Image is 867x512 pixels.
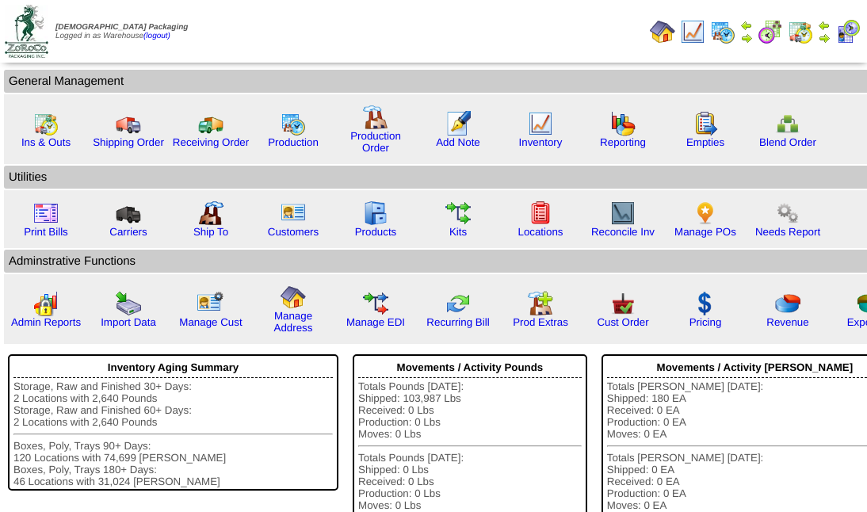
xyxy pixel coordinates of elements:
[268,136,319,148] a: Production
[281,285,306,310] img: home.gif
[55,23,188,40] span: Logged in as Warehouse
[268,226,319,238] a: Customers
[179,316,242,328] a: Manage Cust
[597,316,648,328] a: Cust Order
[24,226,68,238] a: Print Bills
[173,136,249,148] a: Receiving Order
[591,226,655,238] a: Reconcile Inv
[513,316,568,328] a: Prod Extras
[610,201,636,226] img: line_graph2.gif
[710,19,735,44] img: calendarprod.gif
[426,316,489,328] a: Recurring Bill
[449,226,467,238] a: Kits
[274,310,313,334] a: Manage Address
[680,19,705,44] img: line_graph.gif
[775,291,800,316] img: pie_chart.png
[281,201,306,226] img: customers.gif
[346,316,405,328] a: Manage EDI
[610,111,636,136] img: graph.gif
[689,316,722,328] a: Pricing
[740,19,753,32] img: arrowleft.gif
[363,291,388,316] img: edi.gif
[197,291,226,316] img: managecust.png
[33,291,59,316] img: graph2.png
[740,32,753,44] img: arrowright.gif
[775,201,800,226] img: workflow.png
[528,111,553,136] img: line_graph.gif
[835,19,861,44] img: calendarcustomer.gif
[686,136,724,148] a: Empties
[693,111,718,136] img: workorder.gif
[445,201,471,226] img: workflow.gif
[363,201,388,226] img: cabinet.gif
[363,105,388,130] img: factory.gif
[143,32,170,40] a: (logout)
[55,23,188,32] span: [DEMOGRAPHIC_DATA] Packaging
[518,226,563,238] a: Locations
[116,291,141,316] img: import.gif
[766,316,808,328] a: Revenue
[198,111,223,136] img: truck2.gif
[445,291,471,316] img: reconcile.gif
[818,32,831,44] img: arrowright.gif
[355,226,397,238] a: Products
[775,111,800,136] img: network.png
[693,201,718,226] img: po.png
[21,136,71,148] a: Ins & Outs
[758,19,783,44] img: calendarblend.gif
[281,111,306,136] img: calendarprod.gif
[93,136,164,148] a: Shipping Order
[650,19,675,44] img: home.gif
[759,136,816,148] a: Blend Order
[674,226,736,238] a: Manage POs
[116,111,141,136] img: truck.gif
[198,201,223,226] img: factory2.gif
[528,201,553,226] img: locations.gif
[358,357,582,378] div: Movements / Activity Pounds
[101,316,156,328] a: Import Data
[610,291,636,316] img: cust_order.png
[788,19,813,44] img: calendarinout.gif
[755,226,820,238] a: Needs Report
[818,19,831,32] img: arrowleft.gif
[11,316,81,328] a: Admin Reports
[116,201,141,226] img: truck3.gif
[350,130,401,154] a: Production Order
[5,5,48,58] img: zoroco-logo-small.webp
[193,226,228,238] a: Ship To
[13,380,333,487] div: Storage, Raw and Finished 30+ Days: 2 Locations with 2,640 Pounds Storage, Raw and Finished 60+ D...
[600,136,646,148] a: Reporting
[693,291,718,316] img: dollar.gif
[436,136,480,148] a: Add Note
[528,291,553,316] img: prodextras.gif
[33,111,59,136] img: calendarinout.gif
[519,136,563,148] a: Inventory
[109,226,147,238] a: Carriers
[13,357,333,378] div: Inventory Aging Summary
[445,111,471,136] img: orders.gif
[33,201,59,226] img: invoice2.gif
